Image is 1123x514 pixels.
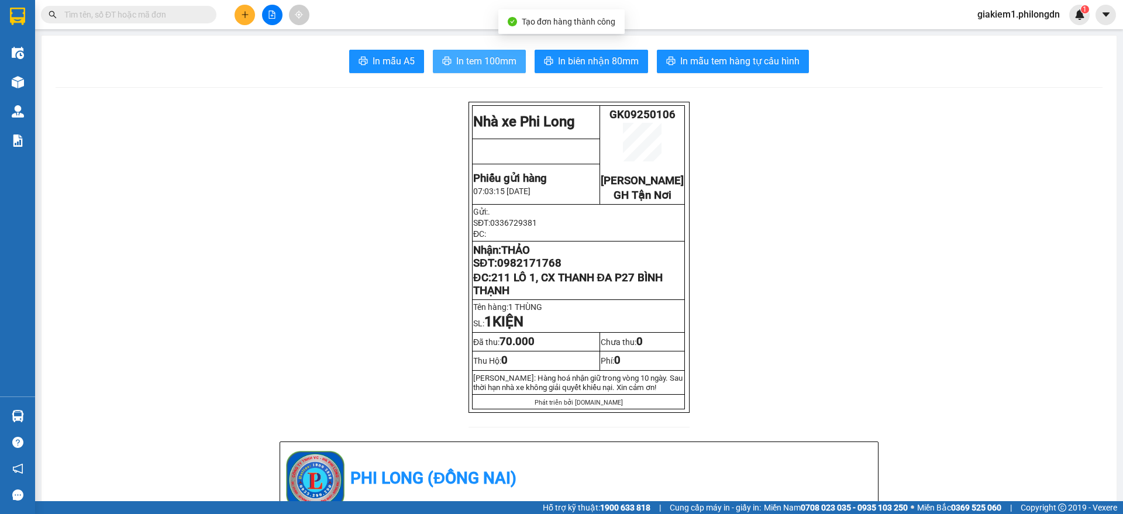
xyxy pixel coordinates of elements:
[600,351,685,370] td: Phí:
[442,56,452,67] span: printer
[600,503,650,512] strong: 1900 633 818
[49,11,57,19] span: search
[473,229,486,239] span: ĐC:
[268,11,276,19] span: file-add
[680,54,800,68] span: In mẫu tem hàng tự cấu hình
[636,335,643,348] span: 0
[295,11,303,19] span: aim
[484,313,492,330] span: 1
[535,399,623,406] span: Phát triển bởi [DOMAIN_NAME]
[1010,501,1012,514] span: |
[1083,5,1087,13] span: 1
[12,105,24,118] img: warehouse-icon
[614,189,671,202] span: GH Tận Nơi
[659,501,661,514] span: |
[1096,5,1116,25] button: caret-down
[535,50,648,73] button: printerIn biên nhận 80mm
[64,8,202,21] input: Tìm tên, số ĐT hoặc mã đơn
[262,5,283,25] button: file-add
[1074,9,1085,20] img: icon-new-feature
[241,11,249,19] span: plus
[1081,5,1089,13] sup: 1
[473,244,561,270] strong: Nhận: SĐT:
[492,313,523,330] strong: KIỆN
[359,56,368,67] span: printer
[497,257,561,270] span: 0982171768
[490,218,537,227] span: 0336729381
[12,437,23,448] span: question-circle
[501,354,508,367] span: 0
[1101,9,1111,20] span: caret-down
[12,76,24,88] img: warehouse-icon
[350,468,516,488] b: Phi Long (Đồng Nai)
[544,56,553,67] span: printer
[286,451,345,509] img: logo.jpg
[12,47,24,59] img: warehouse-icon
[473,207,684,216] p: Gửi:
[473,218,537,227] span: SĐT:
[600,333,685,351] td: Chưa thu:
[1058,503,1066,512] span: copyright
[473,351,600,370] td: Thu Hộ:
[508,302,547,312] span: 1 THÙNG
[657,50,809,73] button: printerIn mẫu tem hàng tự cấu hình
[473,271,663,297] span: ĐC:
[801,503,908,512] strong: 0708 023 035 - 0935 103 250
[473,319,523,328] span: SL:
[614,354,621,367] span: 0
[522,17,615,26] span: Tạo đơn hàng thành công
[500,335,535,348] span: 70.000
[764,501,908,514] span: Miền Nam
[609,108,676,121] span: GK09250106
[951,503,1001,512] strong: 0369 525 060
[501,244,530,257] span: THẢO
[349,50,424,73] button: printerIn mẫu A5
[666,56,676,67] span: printer
[473,302,684,312] p: Tên hàng:
[508,17,517,26] span: check-circle
[670,501,761,514] span: Cung cấp máy in - giấy in:
[543,501,650,514] span: Hỗ trợ kỹ thuật:
[558,54,639,68] span: In biên nhận 80mm
[911,505,914,510] span: ⚪️
[601,174,684,187] span: [PERSON_NAME]
[473,172,547,185] strong: Phiếu gửi hàng
[12,463,23,474] span: notification
[456,54,516,68] span: In tem 100mm
[289,5,309,25] button: aim
[917,501,1001,514] span: Miền Bắc
[12,134,24,147] img: solution-icon
[373,54,415,68] span: In mẫu A5
[12,410,24,422] img: warehouse-icon
[473,113,575,130] strong: Nhà xe Phi Long
[235,5,255,25] button: plus
[968,7,1069,22] span: giakiem1.philongdn
[473,271,663,297] span: 211 LÔ 1, CX THANH ĐA P27 BÌNH THẠNH
[10,8,25,25] img: logo-vxr
[473,333,600,351] td: Đã thu:
[473,374,683,392] span: [PERSON_NAME]: Hàng hoá nhận giữ trong vòng 10 ngày. Sau thời hạn nhà xe không giải quy...
[488,207,490,216] span: .
[12,489,23,501] span: message
[473,187,531,196] span: 07:03:15 [DATE]
[433,50,526,73] button: printerIn tem 100mm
